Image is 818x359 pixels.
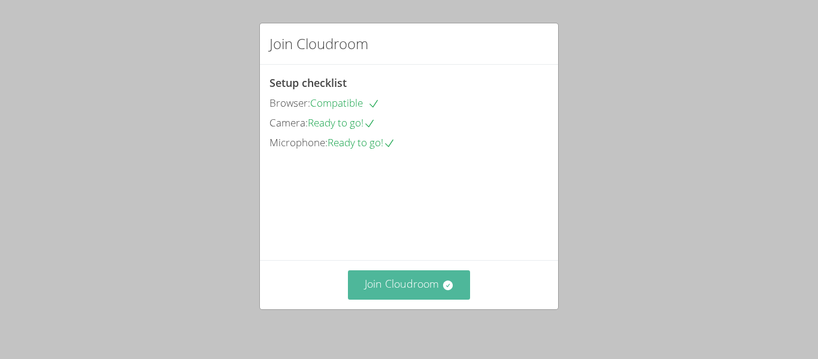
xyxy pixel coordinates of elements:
h2: Join Cloudroom [269,33,368,55]
span: Microphone: [269,135,328,149]
span: Ready to go! [328,135,395,149]
button: Join Cloudroom [348,270,471,300]
span: Camera: [269,116,308,129]
span: Ready to go! [308,116,375,129]
span: Browser: [269,96,310,110]
span: Setup checklist [269,76,347,90]
span: Compatible [310,96,380,110]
